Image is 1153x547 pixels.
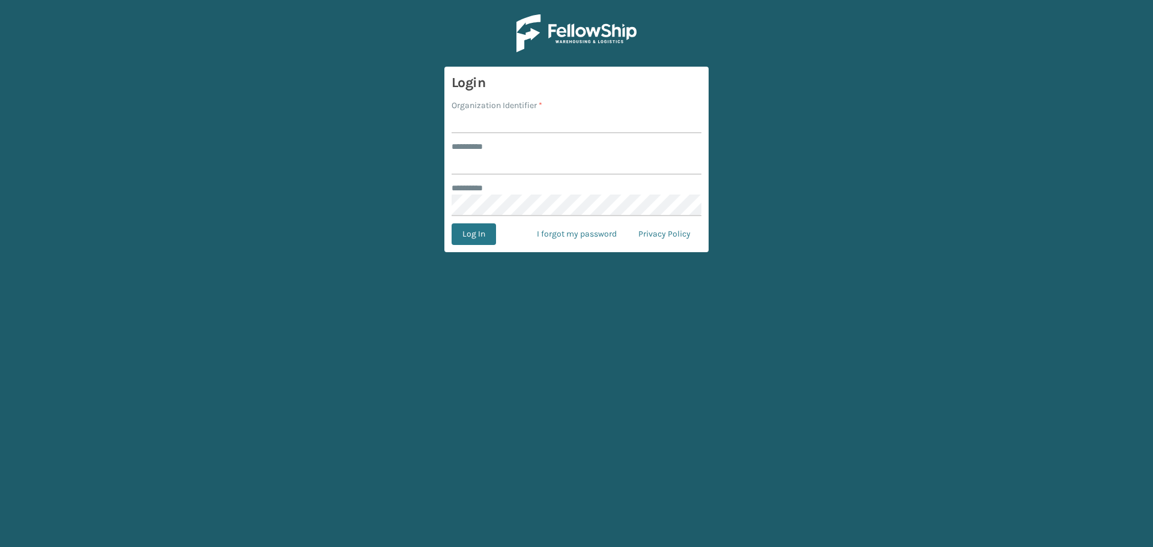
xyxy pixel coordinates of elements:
[452,99,542,112] label: Organization Identifier
[516,14,637,52] img: Logo
[452,74,701,92] h3: Login
[526,223,628,245] a: I forgot my password
[628,223,701,245] a: Privacy Policy
[452,223,496,245] button: Log In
